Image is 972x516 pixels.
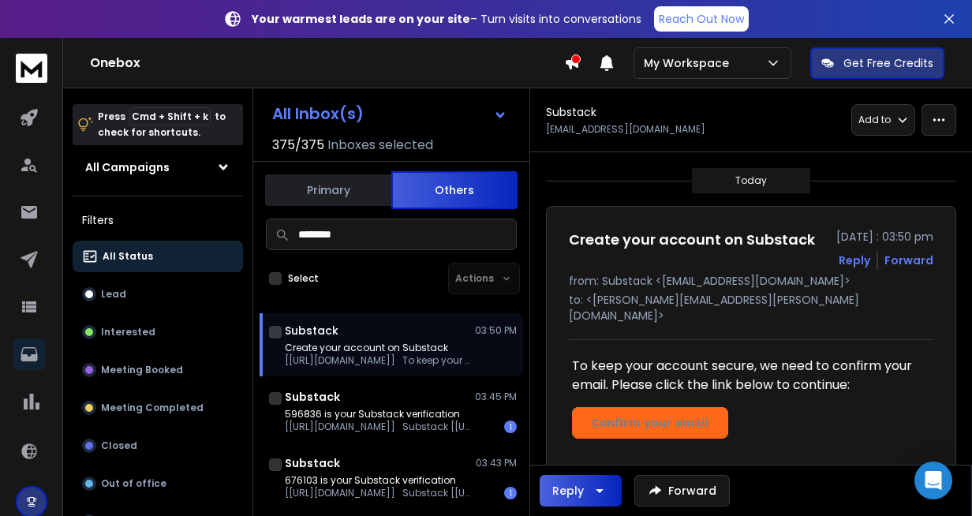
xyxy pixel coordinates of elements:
[285,421,474,433] p: [[URL][DOMAIN_NAME]] Substack [[URL][DOMAIN_NAME]!,w_80,h_80,c_fill,f_auto,q_auto:good,fl_progres...
[836,229,933,245] p: [DATE] : 03:50 pm
[634,475,730,507] button: Forward
[73,392,243,424] button: Meeting Completed
[73,151,243,183] button: All Campaigns
[73,316,243,348] button: Interested
[285,389,340,405] h1: Substack
[252,11,470,27] strong: Your warmest leads are on your site
[101,402,204,414] p: Meeting Completed
[476,457,517,469] p: 03:43 PM
[101,364,183,376] p: Meeting Booked
[839,252,870,268] button: Reply
[546,123,705,136] p: [EMAIL_ADDRESS][DOMAIN_NAME]
[569,229,815,251] h1: Create your account on Substack
[16,54,47,83] img: logo
[644,55,735,71] p: My Workspace
[475,391,517,403] p: 03:45 PM
[285,354,474,367] p: [[URL][DOMAIN_NAME]] To keep your account secure,
[843,55,933,71] p: Get Free Credits
[73,430,243,462] button: Closed
[391,171,518,209] button: Others
[285,323,338,338] h1: Substack
[98,109,226,140] p: Press to check for shortcuts.
[288,272,319,285] label: Select
[285,408,474,421] p: 596836 is your Substack verification
[914,462,952,499] div: Open Intercom Messenger
[272,136,324,155] span: 375 / 375
[327,136,433,155] h3: Inboxes selected
[73,468,243,499] button: Out of office
[73,354,243,386] button: Meeting Booked
[101,439,137,452] p: Closed
[265,173,391,208] button: Primary
[73,279,243,310] button: Lead
[569,273,933,289] p: from: Substack <[EMAIL_ADDRESS][DOMAIN_NAME]>
[858,114,891,126] p: Add to
[129,107,211,125] span: Cmd + Shift + k
[260,98,520,129] button: All Inbox(s)
[73,209,243,231] h3: Filters
[103,250,153,263] p: All Status
[85,159,170,175] h1: All Campaigns
[101,288,126,301] p: Lead
[475,324,517,337] p: 03:50 PM
[884,252,933,268] div: Forward
[90,54,564,73] h1: Onebox
[504,421,517,433] div: 1
[285,487,474,499] p: [[URL][DOMAIN_NAME]] Substack [[URL][DOMAIN_NAME]!,w_80,h_80,c_fill,f_auto,q_auto:good,fl_progres...
[504,487,517,499] div: 1
[569,292,933,323] p: to: <[PERSON_NAME][EMAIL_ADDRESS][PERSON_NAME][DOMAIN_NAME]>
[572,357,918,394] div: To keep your account secure, we need to confirm your email. Please click the link below to continue:
[546,104,596,120] h1: Substack
[659,11,744,27] p: Reach Out Now
[540,475,622,507] button: Reply
[810,47,944,79] button: Get Free Credits
[572,407,728,439] a: Confirm your email
[101,477,166,490] p: Out of office
[285,474,474,487] p: 676103 is your Substack verification
[552,483,584,499] div: Reply
[735,174,767,187] p: Today
[101,326,155,338] p: Interested
[285,342,474,354] p: Create your account on Substack
[272,106,364,122] h1: All Inbox(s)
[285,455,340,471] h1: Substack
[654,6,749,32] a: Reach Out Now
[73,241,243,272] button: All Status
[252,11,641,27] p: – Turn visits into conversations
